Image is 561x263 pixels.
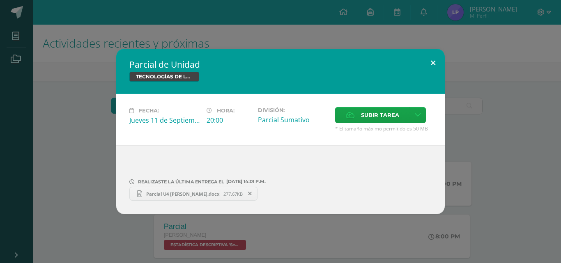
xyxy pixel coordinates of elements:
span: Hora: [217,107,235,114]
label: División: [258,107,329,113]
div: Parcial Sumativo [258,115,329,124]
span: * El tamaño máximo permitido es 50 MB [335,125,432,132]
span: REALIZASTE LA ÚLTIMA ENTREGA EL [138,179,224,185]
div: Jueves 11 de Septiembre [129,116,200,125]
span: 277.67KB [223,191,243,197]
span: Parcial U4 [PERSON_NAME].docx [142,191,223,197]
span: Remover entrega [243,189,257,198]
span: Fecha: [139,107,159,114]
span: Subir tarea [361,107,399,123]
button: Close (Esc) [421,49,445,77]
a: Parcial U4 [PERSON_NAME].docx 277.67KB [129,187,258,201]
span: TECNOLOGÍAS DE LA INFORMACIÓN Y LA COMUNICACIÓN 5 [129,72,199,82]
h2: Parcial de Unidad [129,59,432,70]
div: 20:00 [207,116,251,125]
